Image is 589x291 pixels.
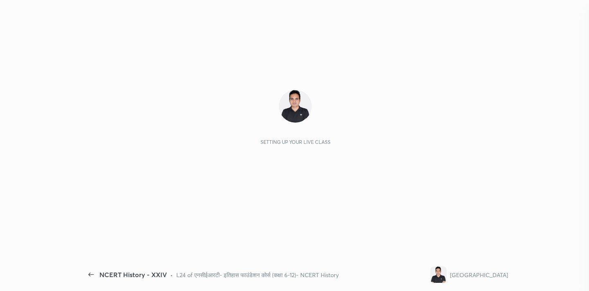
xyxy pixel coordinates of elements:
div: NCERT History - XXIV [99,270,167,280]
div: • [170,271,173,279]
img: 09a1bb633dd249f2a2c8cf568a24d1b1.jpg [430,266,447,283]
img: 09a1bb633dd249f2a2c8cf568a24d1b1.jpg [279,90,312,123]
div: Setting up your live class [261,139,330,145]
div: L24 of एनसीईआरटी- इतिहास फाउंडेशन कोर्स (कक्षा 6-12)- NCERT History [176,271,339,279]
div: [GEOGRAPHIC_DATA] [450,271,508,279]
